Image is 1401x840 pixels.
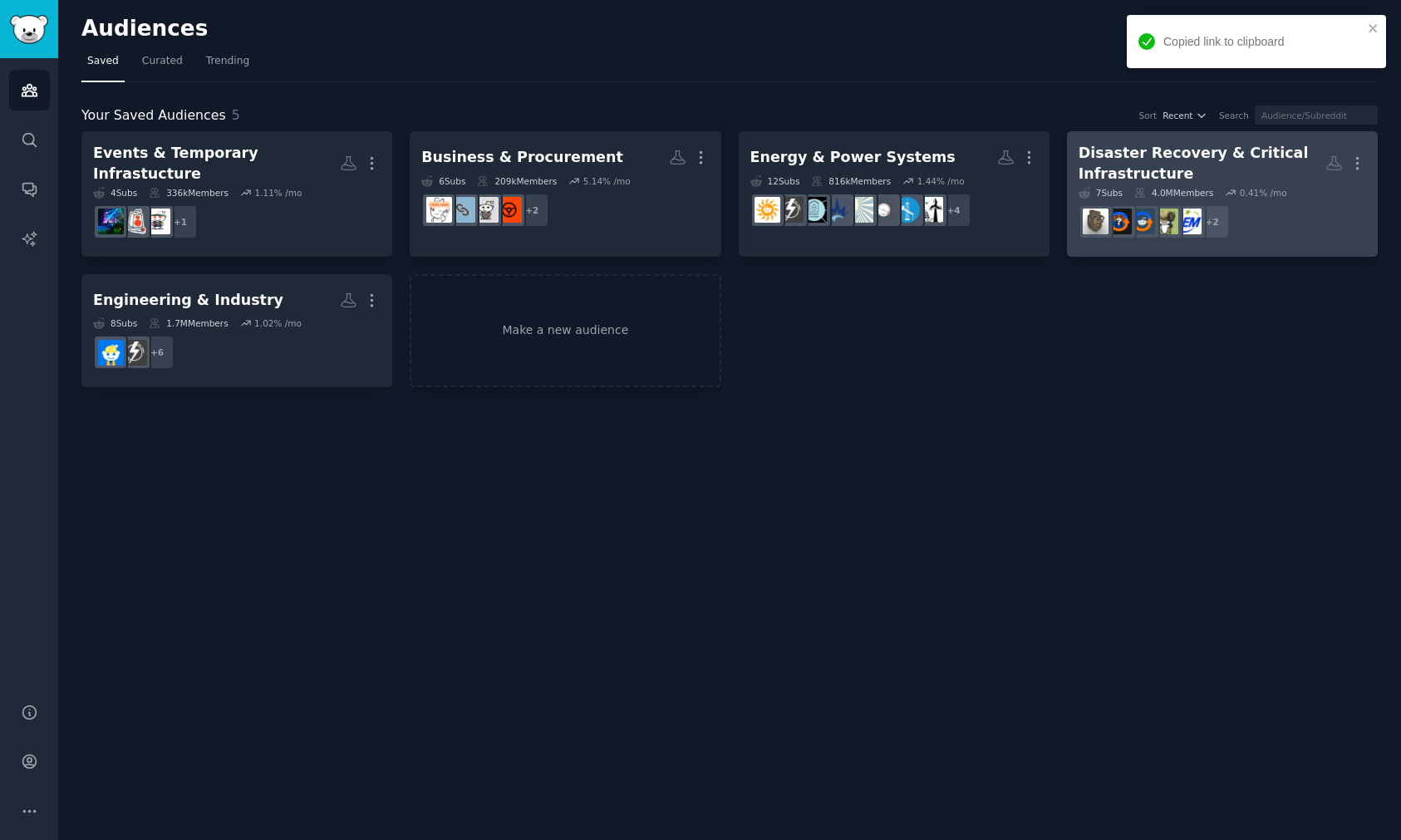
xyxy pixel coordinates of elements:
[1134,187,1213,199] div: 4.0M Members
[81,131,392,257] a: Events & Temporary Infrastucture4Subs336kMembers1.11% /mo+1festivalslivesoundEventProduction
[1368,22,1379,35] button: close
[149,187,229,199] div: 336k Members
[1067,131,1378,257] a: Disaster Recovery & Critical Infrastructure7Subs4.0MMembers0.41% /mo+2EmergencyManagementhomestea...
[824,197,850,223] img: microgrid
[1106,209,1132,234] img: hvacadvice
[917,175,965,187] div: 1.44 % /mo
[1163,110,1207,121] button: Recent
[254,317,302,329] div: 1.02 % /mo
[81,274,392,388] a: Engineering & Industry8Subs1.7MMembers1.02% /mo+6ElectricalEngineeringConstruction
[755,197,780,223] img: solarenergy
[149,317,228,329] div: 1.7M Members
[93,317,137,329] div: 8 Sub s
[140,335,175,370] div: + 6
[750,147,956,168] div: Energy & Power Systems
[10,15,48,44] img: GummySearch logo
[200,48,255,82] a: Trending
[917,197,943,223] img: Renewables_Microgrid
[1139,110,1158,121] div: Sort
[87,54,119,69] span: Saved
[450,197,475,223] img: supplychain
[1153,209,1178,234] img: homestead
[98,209,124,234] img: EventProduction
[232,107,240,123] span: 5
[93,290,283,311] div: Engineering & Industry
[473,197,499,223] img: procurement
[477,175,557,187] div: 209k Members
[936,193,971,228] div: + 4
[206,54,249,69] span: Trending
[1176,209,1202,234] img: EmergencyManagement
[410,274,720,388] a: Make a new audience
[81,16,1243,42] h2: Audiences
[93,187,137,199] div: 4 Sub s
[1163,33,1363,51] div: Copied link to clipboard
[496,197,522,223] img: logistics
[121,209,147,234] img: livesound
[1219,110,1249,121] div: Search
[739,131,1050,257] a: Energy & Power Systems12Subs816kMembers1.44% /mo+4Renewables_MicrogridNews_OilAndEnergypowerengin...
[801,197,827,223] img: microgrids
[136,48,189,82] a: Curated
[121,340,147,366] img: ElectricalEngineering
[145,209,170,234] img: festivals
[750,175,800,187] div: 12 Sub s
[1163,110,1192,121] span: Recent
[514,193,549,228] div: + 2
[421,175,465,187] div: 6 Sub s
[1255,106,1378,125] input: Audience/Subreddit
[811,175,891,187] div: 816k Members
[583,175,631,187] div: 5.14 % /mo
[1079,143,1325,184] div: Disaster Recovery & Critical Infrastructure
[93,143,340,184] div: Events & Temporary Infrastucture
[1195,204,1230,239] div: + 2
[426,197,452,223] img: b2b_sales
[410,131,720,257] a: Business & Procurement6Subs209kMembers5.14% /mo+2logisticsprocurementsupplychainb2b_sales
[894,197,920,223] img: News_OilAndEnergy
[81,48,125,82] a: Saved
[254,187,302,199] div: 1.11 % /mo
[1129,209,1155,234] img: HVAC
[163,204,198,239] div: + 1
[142,54,183,69] span: Curated
[778,197,804,223] img: ElectricalEngineering
[1083,209,1109,234] img: prepping
[871,197,897,223] img: powerengineering
[1079,187,1123,199] div: 7 Sub s
[1240,187,1287,199] div: 0.41 % /mo
[848,197,873,223] img: RenewableEnergy
[421,147,623,168] div: Business & Procurement
[98,340,124,366] img: Construction
[81,106,226,126] span: Your Saved Audiences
